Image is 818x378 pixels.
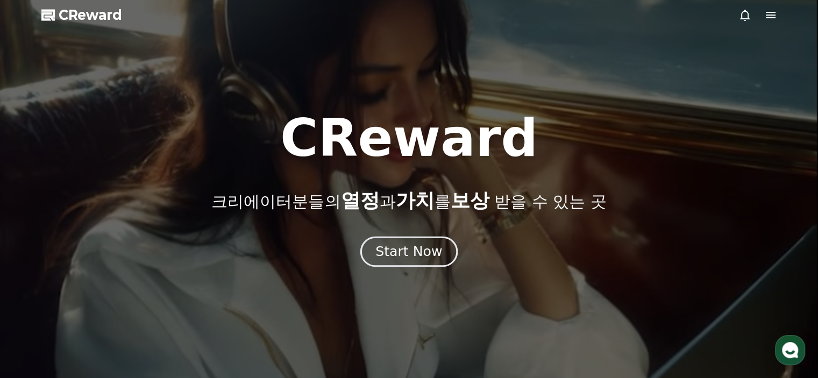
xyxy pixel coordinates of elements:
h1: CReward [280,112,538,164]
span: 가치 [395,189,434,211]
span: 열정 [340,189,379,211]
a: Start Now [362,248,456,258]
button: Start Now [360,236,458,267]
span: 설정 [166,305,179,313]
span: 홈 [34,305,40,313]
span: 보상 [450,189,489,211]
a: 설정 [139,289,207,316]
span: 대화 [98,305,111,314]
a: CReward [41,6,122,24]
span: CReward [59,6,122,24]
div: Start Now [375,243,442,261]
a: 홈 [3,289,71,316]
a: 대화 [71,289,139,316]
p: 크리에이터분들의 과 를 받을 수 있는 곳 [211,190,606,211]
